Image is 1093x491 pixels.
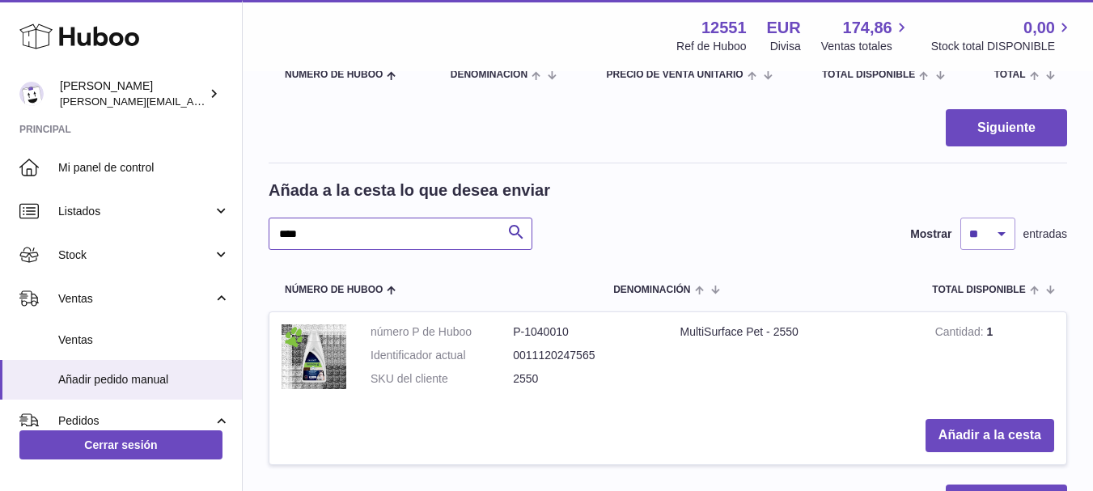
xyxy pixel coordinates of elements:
dt: número P de Huboo [371,324,513,340]
span: Número de Huboo [285,285,383,295]
div: Ref de Huboo [676,39,746,54]
span: Total DISPONIBLE [822,70,915,80]
td: MultiSurface Pet - 2550 [668,312,923,407]
span: Mi panel de control [58,160,230,176]
dd: 2550 [513,371,655,387]
span: 174,86 [843,17,892,39]
span: Total DISPONIBLE [932,285,1025,295]
span: 0,00 [1023,17,1055,39]
strong: 12551 [701,17,747,39]
span: entradas [1023,226,1067,242]
strong: EUR [767,17,801,39]
strong: Cantidad [935,325,987,342]
span: Pedidos [58,413,213,429]
dd: 0011120247565 [513,348,655,363]
span: Ventas [58,332,230,348]
span: Stock total DISPONIBLE [931,39,1074,54]
span: [PERSON_NAME][EMAIL_ADDRESS][PERSON_NAME][DOMAIN_NAME] [60,95,411,108]
img: gerardo.montoiro@cleverenterprise.es [19,82,44,106]
span: Denominación [613,285,690,295]
dd: P-1040010 [513,324,655,340]
span: Stock [58,248,213,263]
div: Divisa [770,39,801,54]
span: Denominación [451,70,527,80]
a: Cerrar sesión [19,430,222,459]
a: 174,86 Ventas totales [821,17,911,54]
span: Ventas [58,291,213,307]
div: [PERSON_NAME] [60,78,205,109]
td: 1 [923,312,1066,407]
a: 0,00 Stock total DISPONIBLE [931,17,1074,54]
span: Total [994,70,1026,80]
button: Añadir a la cesta [926,419,1054,452]
h2: Añada a la cesta lo que desea enviar [269,180,550,201]
dt: SKU del cliente [371,371,513,387]
img: MultiSurface Pet - 2550 [282,324,346,389]
span: Añadir pedido manual [58,372,230,387]
dt: Identificador actual [371,348,513,363]
button: Siguiente [946,109,1067,147]
label: Mostrar [910,226,951,242]
span: Precio de venta unitario [606,70,743,80]
span: Ventas totales [821,39,911,54]
span: Listados [58,204,213,219]
span: Número de Huboo [285,70,383,80]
